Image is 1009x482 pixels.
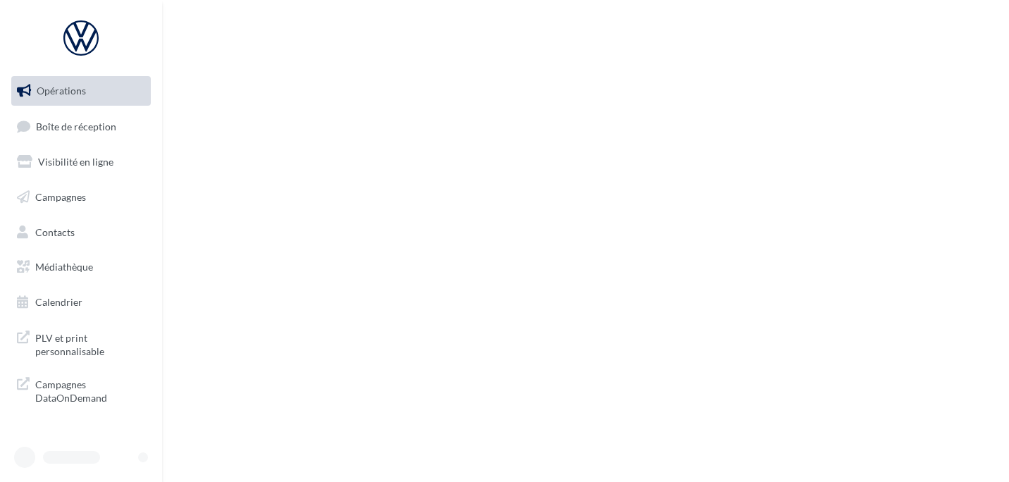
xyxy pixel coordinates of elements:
[35,225,75,237] span: Contacts
[35,296,82,308] span: Calendrier
[35,191,86,203] span: Campagnes
[37,85,86,97] span: Opérations
[8,111,154,142] a: Boîte de réception
[38,156,113,168] span: Visibilité en ligne
[8,218,154,247] a: Contacts
[8,288,154,317] a: Calendrier
[8,183,154,212] a: Campagnes
[35,375,145,405] span: Campagnes DataOnDemand
[35,328,145,359] span: PLV et print personnalisable
[36,120,116,132] span: Boîte de réception
[8,252,154,282] a: Médiathèque
[8,323,154,364] a: PLV et print personnalisable
[8,147,154,177] a: Visibilité en ligne
[35,261,93,273] span: Médiathèque
[8,76,154,106] a: Opérations
[8,369,154,411] a: Campagnes DataOnDemand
